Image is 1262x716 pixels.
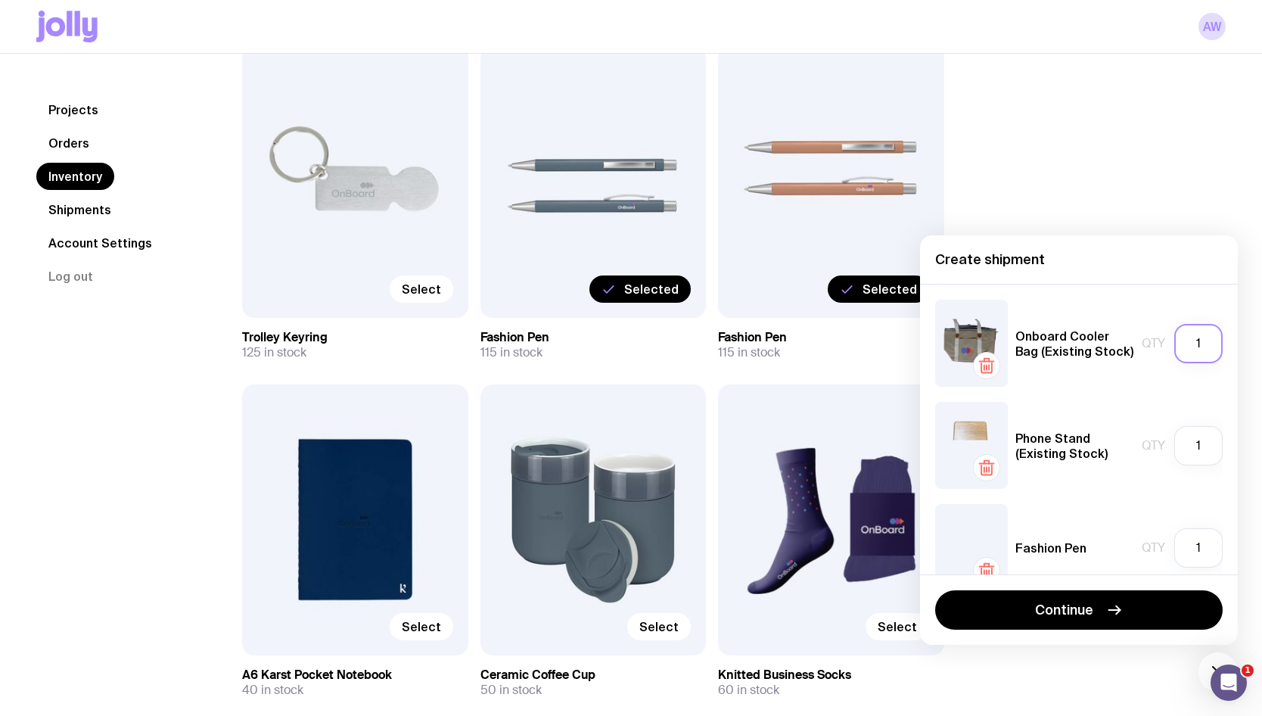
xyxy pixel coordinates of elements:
[1015,540,1086,556] h5: Fashion Pen
[480,683,542,698] span: 50 in stock
[1015,431,1134,461] h5: Phone Stand (Existing Stock)
[402,282,441,297] span: Select
[242,345,306,360] span: 125 in stock
[480,330,707,345] h3: Fashion Pen
[639,619,679,634] span: Select
[718,668,944,683] h3: Knitted Business Socks
[718,345,780,360] span: 115 in stock
[480,668,707,683] h3: Ceramic Coffee Cup
[718,330,944,345] h3: Fashion Pen
[242,330,468,345] h3: Trolley Keyring
[36,263,105,290] button: Log out
[1242,665,1254,677] span: 1
[36,96,110,123] a: Projects
[1015,328,1134,359] h5: Onboard Cooler Bag (Existing Stock)
[935,590,1223,630] button: Continue
[863,282,917,297] span: Selected
[1211,665,1247,701] iframe: Intercom live chat
[36,229,164,257] a: Account Settings
[36,129,101,157] a: Orders
[402,619,441,634] span: Select
[878,619,917,634] span: Select
[1142,540,1165,556] span: Qty
[1142,438,1165,453] span: Qty
[36,163,114,190] a: Inventory
[624,282,679,297] span: Selected
[718,683,779,698] span: 60 in stock
[935,251,1223,269] h4: Create shipment
[1142,336,1165,351] span: Qty
[1035,601,1093,619] span: Continue
[36,196,123,223] a: Shipments
[480,345,542,360] span: 115 in stock
[1198,13,1226,40] a: AW
[242,668,468,683] h3: A6 Karst Pocket Notebook
[242,683,303,698] span: 40 in stock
